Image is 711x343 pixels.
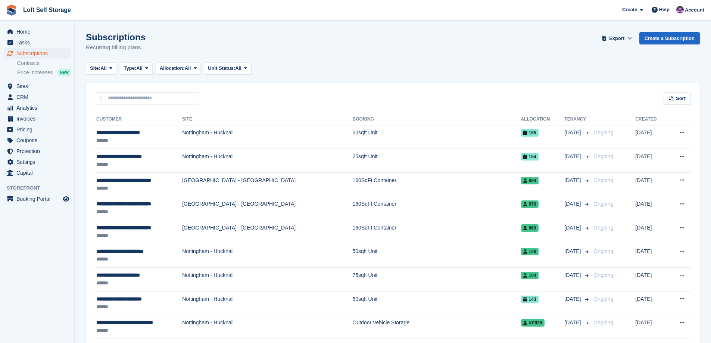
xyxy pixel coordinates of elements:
[58,69,71,76] div: NEW
[4,124,71,135] a: menu
[182,172,352,196] td: [GEOGRAPHIC_DATA] - [GEOGRAPHIC_DATA]
[17,69,53,76] span: Price increases
[182,291,352,315] td: Nottingham - Hucknall
[4,113,71,124] a: menu
[16,157,61,167] span: Settings
[185,65,191,72] span: All
[593,225,613,231] span: Ongoing
[564,177,582,184] span: [DATE]
[353,196,521,220] td: 160SqFt Container
[182,113,352,125] th: Site
[635,149,667,173] td: [DATE]
[609,35,624,42] span: Export
[20,4,74,16] a: Loft Self Storage
[4,194,71,204] a: menu
[564,224,582,232] span: [DATE]
[16,168,61,178] span: Capital
[521,113,565,125] th: Allocation
[16,92,61,102] span: CRM
[564,271,582,279] span: [DATE]
[182,220,352,244] td: [GEOGRAPHIC_DATA] - [GEOGRAPHIC_DATA]
[182,244,352,268] td: Nottingham - Hucknall
[16,124,61,135] span: Pricing
[16,37,61,48] span: Tasks
[95,113,182,125] th: Customer
[353,125,521,149] td: 50sqft Unit
[4,81,71,91] a: menu
[353,149,521,173] td: 25sqft Unit
[16,113,61,124] span: Invoices
[353,268,521,291] td: 75sqft Unit
[7,184,74,192] span: Storefront
[564,319,582,327] span: [DATE]
[86,32,146,42] h1: Subscriptions
[564,200,582,208] span: [DATE]
[16,48,61,59] span: Subscriptions
[16,146,61,156] span: Protection
[4,92,71,102] a: menu
[564,247,582,255] span: [DATE]
[635,268,667,291] td: [DATE]
[521,177,539,184] span: 094
[639,32,700,44] a: Create a Subscription
[635,125,667,149] td: [DATE]
[635,172,667,196] td: [DATE]
[676,95,686,102] span: Sort
[353,315,521,339] td: Outdoor Vehicle Storage
[521,248,539,255] span: 148
[676,6,684,13] img: Amy Wright
[4,146,71,156] a: menu
[4,168,71,178] a: menu
[635,113,667,125] th: Created
[182,315,352,339] td: Nottingham - Hucknall
[208,65,235,72] span: Unit Status:
[685,6,704,14] span: Account
[635,315,667,339] td: [DATE]
[235,65,241,72] span: All
[4,26,71,37] a: menu
[16,81,61,91] span: Sites
[635,291,667,315] td: [DATE]
[90,65,100,72] span: Site:
[353,220,521,244] td: 160SqFt Container
[593,272,613,278] span: Ongoing
[4,103,71,113] a: menu
[353,113,521,125] th: Booking
[4,157,71,167] a: menu
[353,172,521,196] td: 160SqFt Container
[353,291,521,315] td: 50sqft Unit
[182,196,352,220] td: [GEOGRAPHIC_DATA] - [GEOGRAPHIC_DATA]
[182,268,352,291] td: Nottingham - Hucknall
[521,200,539,208] span: 070
[160,65,185,72] span: Allocation:
[136,65,143,72] span: All
[204,62,251,75] button: Unit Status: All
[564,113,590,125] th: Tenancy
[593,296,613,302] span: Ongoing
[16,135,61,146] span: Coupons
[564,153,582,160] span: [DATE]
[521,319,545,327] span: VP025
[6,4,17,16] img: stora-icon-8386f47178a22dfd0bd8f6a31ec36ba5ce8667c1dd55bd0f319d3a0aa187defe.svg
[593,153,613,159] span: Ongoing
[593,177,613,183] span: Ongoing
[353,244,521,268] td: 50sqft Unit
[16,103,61,113] span: Analytics
[593,248,613,254] span: Ongoing
[564,129,582,137] span: [DATE]
[100,65,107,72] span: All
[156,62,201,75] button: Allocation: All
[659,6,670,13] span: Help
[86,62,117,75] button: Site: All
[120,62,153,75] button: Type: All
[635,220,667,244] td: [DATE]
[521,296,539,303] span: 143
[601,32,633,44] button: Export
[124,65,137,72] span: Type:
[4,37,71,48] a: menu
[17,60,71,67] a: Contracts
[635,196,667,220] td: [DATE]
[593,319,613,325] span: Ongoing
[86,43,146,52] p: Recurring billing plans
[593,130,613,135] span: Ongoing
